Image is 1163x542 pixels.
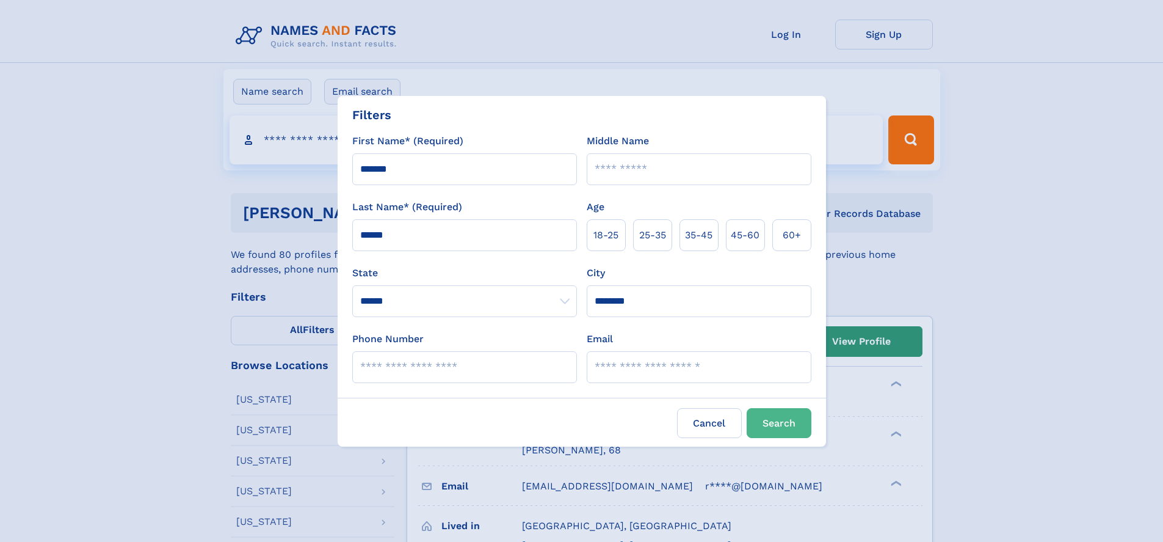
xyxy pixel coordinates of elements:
[747,408,811,438] button: Search
[587,200,604,214] label: Age
[731,228,759,243] span: 45‑60
[593,228,618,243] span: 18‑25
[587,134,649,148] label: Middle Name
[352,134,463,148] label: First Name* (Required)
[639,228,666,243] span: 25‑35
[352,332,424,346] label: Phone Number
[352,106,391,124] div: Filters
[587,332,613,346] label: Email
[352,266,577,280] label: State
[352,200,462,214] label: Last Name* (Required)
[677,408,742,438] label: Cancel
[783,228,801,243] span: 60+
[685,228,712,243] span: 35‑45
[587,266,605,280] label: City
